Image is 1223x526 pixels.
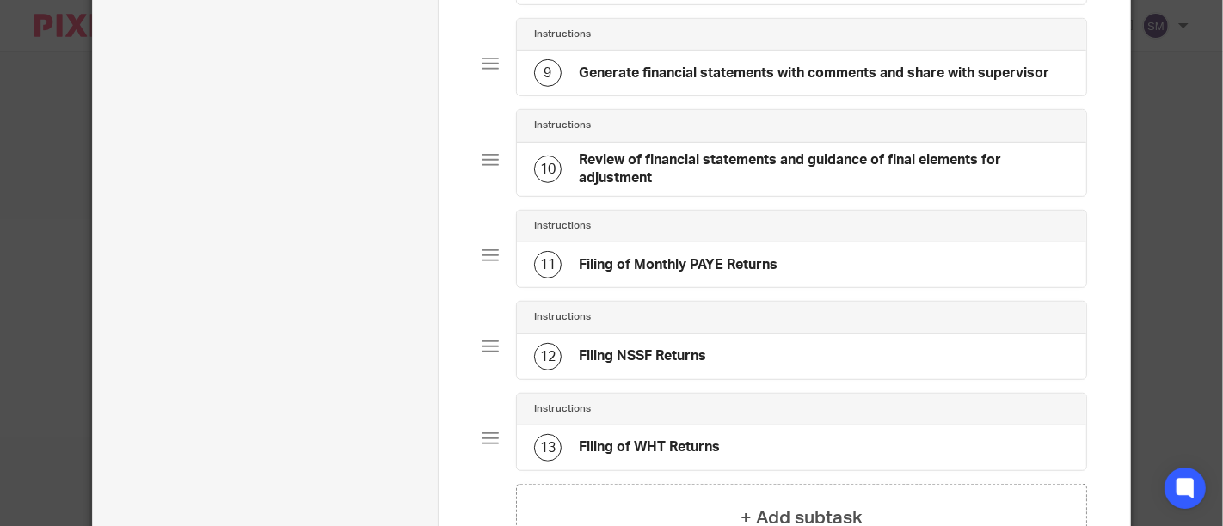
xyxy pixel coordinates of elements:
h4: Instructions [534,219,591,233]
div: 12 [534,343,562,370]
h4: Instructions [534,28,591,41]
div: 11 [534,251,562,278]
h4: Filing NSSF Returns [579,347,706,365]
h4: Review of financial statements and guidance of final elements for adjustment [579,151,1069,188]
div: 13 [534,434,562,462]
h4: Filing of Monthly PAYE Returns [579,256,777,274]
div: 10 [534,156,562,183]
h4: Instructions [534,402,591,416]
h4: Filing of WHT Returns [579,438,720,456]
h4: Generate financial statements with comments and share with supervisor [579,64,1049,83]
h4: Instructions [534,310,591,324]
h4: Instructions [534,119,591,132]
div: 9 [534,59,562,87]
